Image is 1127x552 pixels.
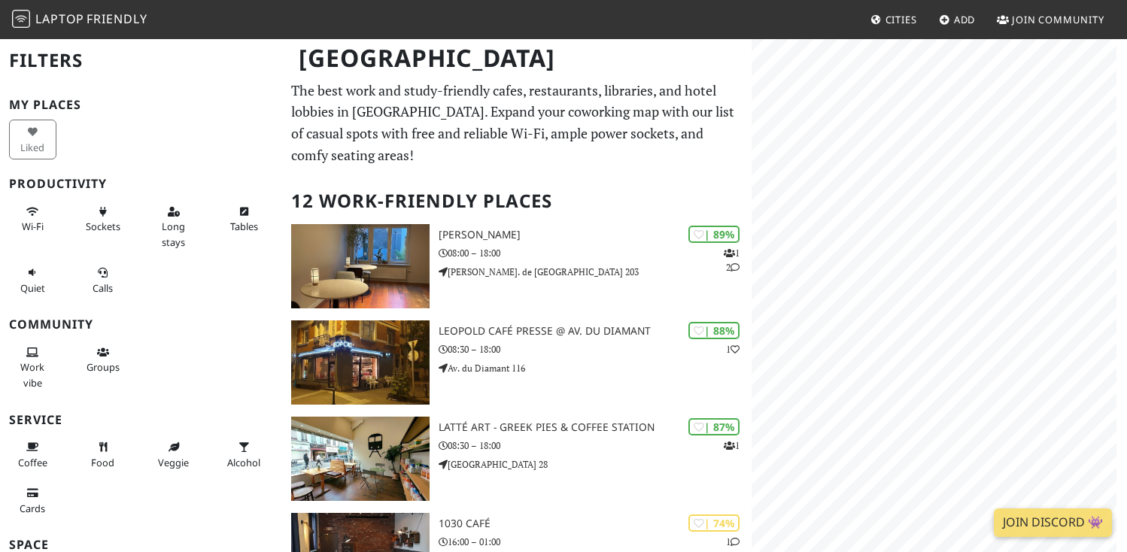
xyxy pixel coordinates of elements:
a: LaptopFriendly LaptopFriendly [12,7,147,33]
p: 1 [726,535,740,549]
a: Leopold Café Presse @ Av. du Diamant | 88% 1 Leopold Café Presse @ Av. du Diamant 08:30 – 18:00 A... [282,320,752,405]
span: Food [91,456,114,469]
p: The best work and study-friendly cafes, restaurants, libraries, and hotel lobbies in [GEOGRAPHIC_... [291,80,743,166]
p: 16:00 – 01:00 [439,535,752,549]
img: LaptopFriendly [12,10,30,28]
button: Tables [220,199,268,239]
span: Veggie [158,456,189,469]
a: Jackie | 89% 12 [PERSON_NAME] 08:00 – 18:00 [PERSON_NAME]. de [GEOGRAPHIC_DATA] 203 [282,224,752,308]
span: Join Community [1012,13,1104,26]
p: Av. du Diamant 116 [439,361,752,375]
a: Latté Art - Greek Pies & Coffee Station | 87% 1 Latté Art - Greek Pies & Coffee Station 08:30 – 1... [282,417,752,501]
img: Jackie [291,224,430,308]
button: Veggie [150,435,197,475]
h3: [PERSON_NAME] [439,229,752,241]
h2: 12 Work-Friendly Places [291,178,743,224]
p: 08:30 – 18:00 [439,342,752,356]
img: Leopold Café Presse @ Av. du Diamant [291,320,430,405]
button: Alcohol [220,435,268,475]
button: Work vibe [9,340,56,395]
span: Stable Wi-Fi [22,220,44,233]
button: Groups [80,340,127,380]
p: [GEOGRAPHIC_DATA] 28 [439,457,752,472]
span: Coffee [18,456,47,469]
h3: 1030 Café [439,517,752,530]
span: Work-friendly tables [230,220,258,233]
h3: Service [9,413,273,427]
span: Friendly [87,11,147,27]
span: Video/audio calls [93,281,113,295]
h3: Latté Art - Greek Pies & Coffee Station [439,421,752,434]
button: Long stays [150,199,197,254]
span: Credit cards [20,502,45,515]
p: 1 [726,342,740,356]
div: | 87% [688,418,740,435]
a: Cities [864,6,923,33]
h3: Productivity [9,177,273,191]
h2: Filters [9,38,273,83]
button: Quiet [9,260,56,300]
h3: My Places [9,98,273,112]
button: Cards [9,481,56,520]
button: Sockets [80,199,127,239]
p: [PERSON_NAME]. de [GEOGRAPHIC_DATA] 203 [439,265,752,279]
span: Group tables [87,360,120,374]
button: Calls [80,260,127,300]
span: Laptop [35,11,84,27]
button: Coffee [9,435,56,475]
span: Power sockets [86,220,120,233]
h3: Leopold Café Presse @ Av. du Diamant [439,325,752,338]
p: 1 2 [724,246,740,274]
button: Food [80,435,127,475]
div: | 74% [688,514,740,532]
span: Cities [885,13,917,26]
button: Wi-Fi [9,199,56,239]
span: Add [954,13,976,26]
h3: Community [9,317,273,332]
p: 08:00 – 18:00 [439,246,752,260]
a: Join Community [991,6,1110,33]
span: People working [20,360,44,389]
span: Quiet [20,281,45,295]
span: Alcohol [227,456,260,469]
h1: [GEOGRAPHIC_DATA] [287,38,749,79]
a: Add [933,6,982,33]
div: | 88% [688,322,740,339]
h3: Space [9,538,273,552]
img: Latté Art - Greek Pies & Coffee Station [291,417,430,501]
div: | 89% [688,226,740,243]
span: Long stays [162,220,185,248]
p: 08:30 – 18:00 [439,438,752,453]
p: 1 [724,438,740,453]
a: Join Discord 👾 [994,508,1112,537]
